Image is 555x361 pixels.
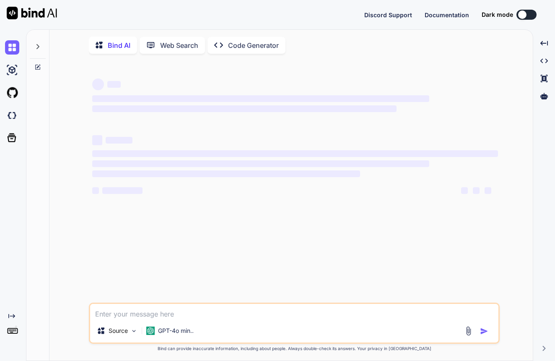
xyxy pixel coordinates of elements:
[425,11,469,18] span: Documentation
[485,187,491,194] span: ‌
[7,7,57,19] img: Bind AI
[92,135,102,145] span: ‌
[92,170,360,177] span: ‌
[92,150,498,157] span: ‌
[480,327,488,335] img: icon
[5,86,19,100] img: githubLight
[146,327,155,335] img: GPT-4o mini
[364,11,412,18] span: Discord Support
[89,345,500,352] p: Bind can provide inaccurate information, including about people. Always double-check its answers....
[106,137,132,144] span: ‌
[92,105,397,112] span: ‌
[473,187,480,194] span: ‌
[5,108,19,123] img: darkCloudIdeIcon
[92,78,104,90] span: ‌
[364,10,412,19] button: Discord Support
[158,327,194,335] p: GPT-4o min..
[5,40,19,55] img: chat
[92,160,429,167] span: ‌
[102,187,143,194] span: ‌
[482,10,513,19] span: Dark mode
[464,326,473,336] img: attachment
[92,95,429,102] span: ‌
[109,327,128,335] p: Source
[107,81,121,88] span: ‌
[461,187,468,194] span: ‌
[92,187,99,194] span: ‌
[228,40,279,50] p: Code Generator
[130,327,137,335] img: Pick Models
[425,10,469,19] button: Documentation
[160,40,198,50] p: Web Search
[5,63,19,77] img: ai-studio
[108,40,130,50] p: Bind AI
